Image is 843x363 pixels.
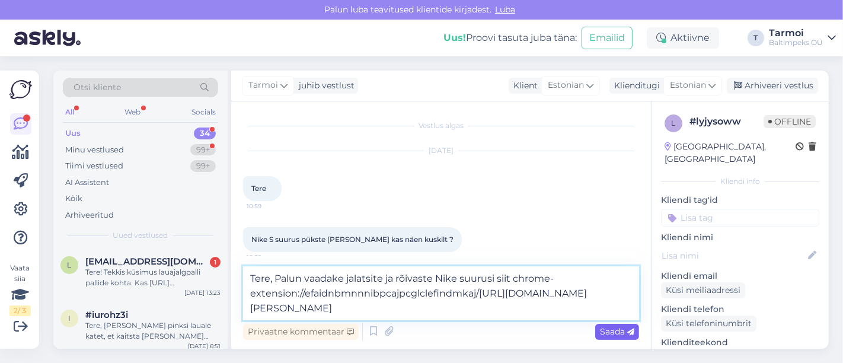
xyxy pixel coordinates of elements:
[243,324,359,340] div: Privaatne kommentaar
[443,31,577,45] div: Proovi tasuta juba täna:
[662,249,806,262] input: Lisa nimi
[661,209,819,227] input: Lisa tag
[670,79,706,92] span: Estonian
[85,267,221,288] div: Tere! Tekkis küsimus lauajalgpalli pallide kohta. Kas [URL][DOMAIN_NAME] hind kehtib ühele pallil...
[600,326,634,337] span: Saada
[769,28,823,38] div: Tarmoi
[247,202,291,211] span: 10:59
[85,310,128,320] span: #iurohz3i
[665,141,796,165] div: [GEOGRAPHIC_DATA], [GEOGRAPHIC_DATA]
[661,194,819,206] p: Kliendi tag'id
[661,303,819,316] p: Kliendi telefon
[68,260,72,269] span: l
[194,128,216,139] div: 34
[243,145,639,156] div: [DATE]
[491,4,519,15] span: Luba
[661,316,756,332] div: Küsi telefoninumbrit
[190,144,216,156] div: 99+
[748,30,764,46] div: T
[9,305,31,316] div: 2 / 3
[247,253,291,262] span: 10:59
[251,235,454,244] span: Nike S suurus pükste [PERSON_NAME] kas näen kuskilt ?
[769,38,823,47] div: Baltimpeks OÜ
[9,80,32,99] img: Askly Logo
[190,160,216,172] div: 99+
[85,320,221,342] div: Tere, [PERSON_NAME] pinksi lauale katet, et kaitsta [PERSON_NAME] eest? Kas teil on pakkuda?
[68,314,71,323] span: i
[509,79,538,92] div: Klient
[188,342,221,351] div: [DATE] 6:51
[661,270,819,282] p: Kliendi email
[63,104,76,120] div: All
[548,79,584,92] span: Estonian
[248,79,278,92] span: Tarmoi
[661,176,819,187] div: Kliendi info
[243,120,639,131] div: Vestlus algas
[251,184,266,193] span: Tere
[85,256,209,267] span: lmaljasmae@gmail.com
[443,32,466,43] b: Uus!
[65,160,123,172] div: Tiimi vestlused
[189,104,218,120] div: Socials
[74,81,121,94] span: Otsi kliente
[661,336,819,349] p: Klienditeekond
[689,114,764,129] div: # lyjysoww
[582,27,633,49] button: Emailid
[113,230,168,241] span: Uued vestlused
[243,266,639,320] textarea: Tere, Palun vaadake jalatsite ja rõivaste Nike suurusi siit chrome-extension://efaidnbmnnnibpcajp...
[661,231,819,244] p: Kliendi nimi
[609,79,660,92] div: Klienditugi
[65,144,124,156] div: Minu vestlused
[123,104,143,120] div: Web
[65,177,109,189] div: AI Assistent
[769,28,836,47] a: TarmoiBaltimpeks OÜ
[647,27,719,49] div: Aktiivne
[661,282,745,298] div: Küsi meiliaadressi
[9,263,31,316] div: Vaata siia
[210,257,221,268] div: 1
[672,119,676,128] span: l
[65,128,81,139] div: Uus
[65,209,114,221] div: Arhiveeritud
[184,288,221,297] div: [DATE] 13:23
[65,193,82,205] div: Kõik
[294,79,355,92] div: juhib vestlust
[764,115,816,128] span: Offline
[727,78,818,94] div: Arhiveeri vestlus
